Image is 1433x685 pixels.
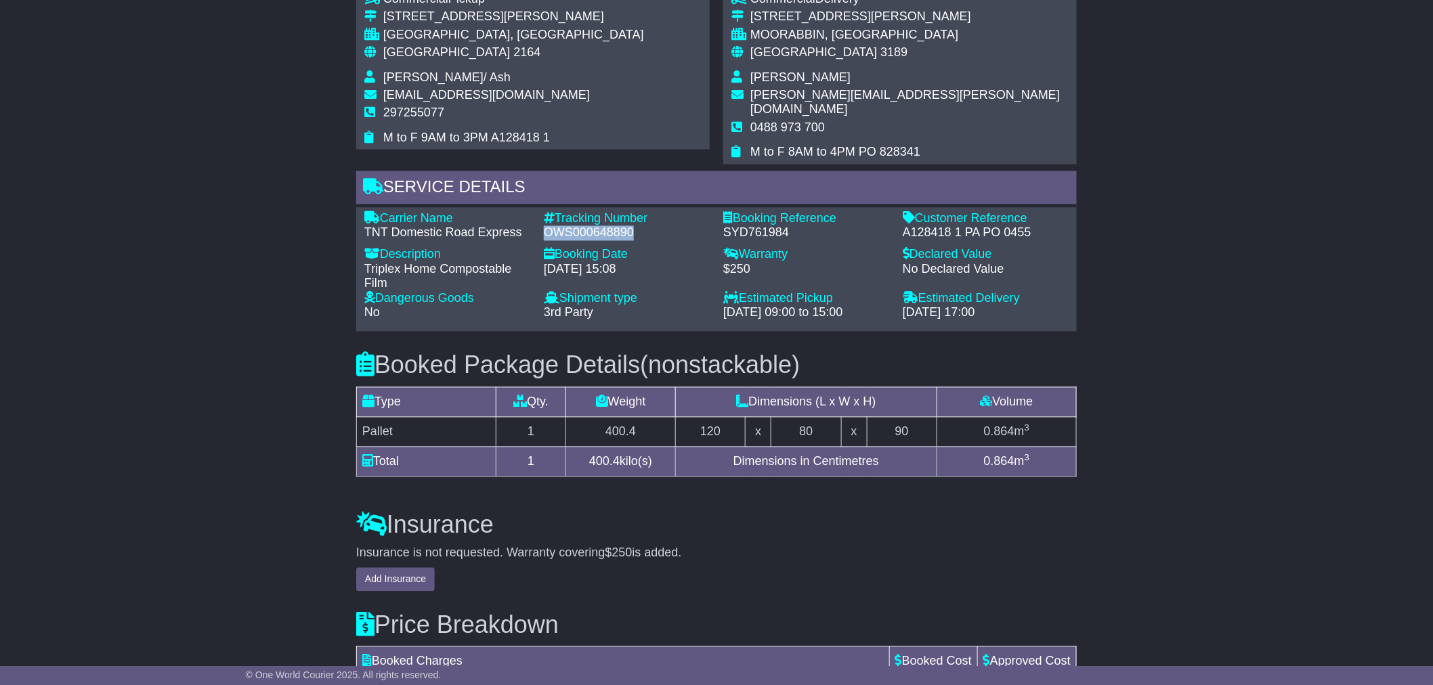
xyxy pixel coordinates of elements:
[750,9,1069,24] div: [STREET_ADDRESS][PERSON_NAME]
[496,387,566,417] td: Qty.
[676,387,937,417] td: Dimensions (L x W x H)
[356,352,1077,379] h3: Booked Package Details
[496,417,566,447] td: 1
[605,546,633,560] span: $250
[937,387,1076,417] td: Volume
[771,417,841,447] td: 80
[356,512,1077,539] h3: Insurance
[903,212,1069,227] div: Customer Reference
[544,263,710,278] div: [DATE] 15:08
[364,248,530,263] div: Description
[356,612,1077,639] h3: Price Breakdown
[723,306,889,321] div: [DATE] 09:00 to 15:00
[383,131,550,145] span: M to F 9AM to 3PM A128418 1
[750,28,1069,43] div: MOORABBIN, [GEOGRAPHIC_DATA]
[750,146,920,159] span: M to F 8AM to 4PM PO 828341
[364,226,530,241] div: TNT Domestic Road Express
[383,70,511,84] span: [PERSON_NAME]/ Ash
[566,447,676,477] td: kilo(s)
[977,647,1076,677] td: Approved Cost
[356,171,1077,208] div: Service Details
[723,212,889,227] div: Booking Reference
[723,226,889,241] div: SYD761984
[589,455,620,468] span: 400.4
[544,306,593,319] span: 3rd Party
[357,387,496,417] td: Type
[383,89,590,102] span: [EMAIL_ADDRESS][DOMAIN_NAME]
[544,226,710,241] div: OWS000648890
[750,70,851,84] span: [PERSON_NAME]
[984,455,1014,468] span: 0.864
[364,306,380,319] span: No
[984,425,1014,439] span: 0.864
[640,351,800,379] span: (nonstackable)
[356,546,1077,561] div: Insurance is not requested. Warranty covering is added.
[364,263,530,292] div: Triplex Home Compostable Film
[383,45,510,59] span: [GEOGRAPHIC_DATA]
[357,647,890,677] td: Booked Charges
[357,447,496,477] td: Total
[880,45,907,59] span: 3189
[841,417,867,447] td: x
[867,417,937,447] td: 90
[357,417,496,447] td: Pallet
[889,647,977,677] td: Booked Cost
[937,447,1076,477] td: m
[676,447,937,477] td: Dimensions in Centimetres
[364,292,530,307] div: Dangerous Goods
[356,568,435,592] button: Add Insurance
[903,306,1069,321] div: [DATE] 17:00
[903,263,1069,278] div: No Declared Value
[750,121,825,135] span: 0488 973 700
[723,248,889,263] div: Warranty
[383,9,644,24] div: [STREET_ADDRESS][PERSON_NAME]
[544,212,710,227] div: Tracking Number
[566,387,676,417] td: Weight
[544,248,710,263] div: Booking Date
[750,89,1060,117] span: [PERSON_NAME][EMAIL_ADDRESS][PERSON_NAME][DOMAIN_NAME]
[544,292,710,307] div: Shipment type
[676,417,746,447] td: 120
[566,417,676,447] td: 400.4
[513,45,540,59] span: 2164
[364,212,530,227] div: Carrier Name
[496,447,566,477] td: 1
[937,417,1076,447] td: m
[1025,423,1030,433] sup: 3
[383,106,444,120] span: 297255077
[383,28,644,43] div: [GEOGRAPHIC_DATA], [GEOGRAPHIC_DATA]
[746,417,771,447] td: x
[903,292,1069,307] div: Estimated Delivery
[750,45,877,59] span: [GEOGRAPHIC_DATA]
[903,226,1069,241] div: A128418 1 PA PO 0455
[1025,453,1030,463] sup: 3
[246,669,442,680] span: © One World Courier 2025. All rights reserved.
[903,248,1069,263] div: Declared Value
[723,292,889,307] div: Estimated Pickup
[723,263,889,278] div: $250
